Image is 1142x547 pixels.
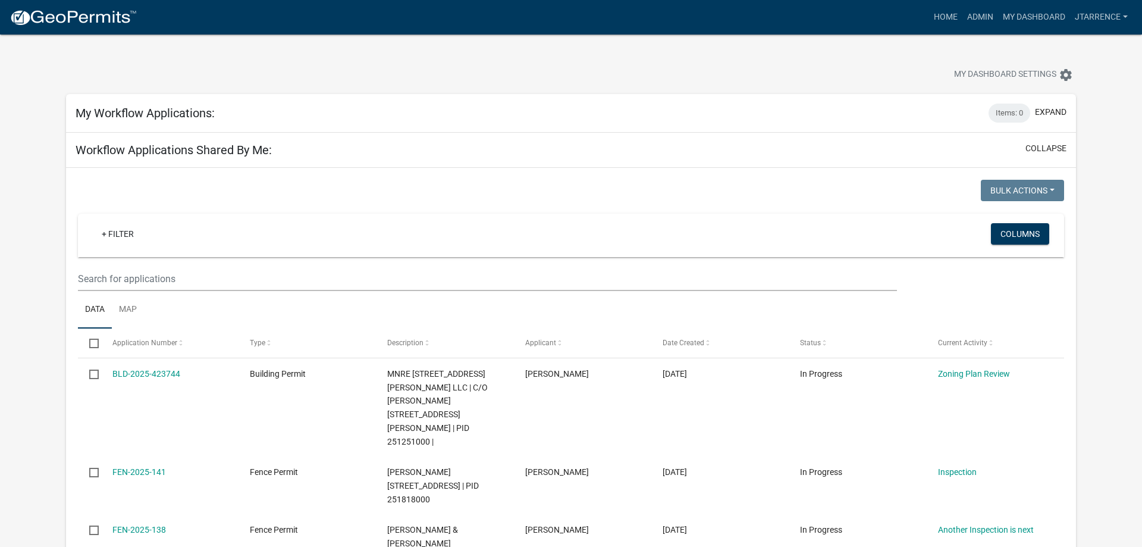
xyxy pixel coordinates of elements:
a: BLD-2025-423744 [112,369,180,379]
button: Bulk Actions [981,180,1064,201]
a: My Dashboard [998,6,1070,29]
a: Inspection [938,467,977,477]
span: MNRE 270 STRUPP AVE LLC | C/O JEREMY HAGAN 270 STRUPP AVE, Houston County | PID 251251000 | [387,369,488,446]
span: 05/04/2025 [663,525,687,535]
h5: Workflow Applications Shared By Me: [76,143,272,157]
datatable-header-cell: Current Activity [927,329,1064,357]
datatable-header-cell: Applicant [514,329,651,357]
input: Search for applications [78,267,897,291]
button: collapse [1025,142,1066,155]
div: Items: 0 [989,104,1030,123]
a: jtarrence [1070,6,1132,29]
span: Sally Johnson [525,467,589,477]
a: Map [112,291,144,329]
a: FEN-2025-138 [112,525,166,535]
span: In Progress [800,467,842,477]
datatable-header-cell: Date Created [651,329,789,357]
span: My Dashboard Settings [954,68,1056,82]
h5: My Workflow Applications: [76,106,215,120]
a: Admin [962,6,998,29]
a: Home [929,6,962,29]
span: Description [387,339,423,347]
span: JOHNSON,SALLY A 730 SHORE ACRES RD, Houston County | PID 251818000 [387,467,479,504]
span: Application Number [112,339,177,347]
a: Zoning Plan Review [938,369,1010,379]
span: Craig A. Olson [525,525,589,535]
span: Current Activity [938,339,987,347]
a: Data [78,291,112,329]
span: Date Created [663,339,704,347]
datatable-header-cell: Type [239,329,376,357]
span: Brett Stanek [525,369,589,379]
span: In Progress [800,525,842,535]
button: My Dashboard Settingssettings [945,63,1083,86]
datatable-header-cell: Application Number [101,329,238,357]
span: 05/20/2025 [663,369,687,379]
a: + Filter [92,223,143,245]
button: Columns [991,223,1049,245]
span: In Progress [800,369,842,379]
datatable-header-cell: Select [78,329,101,357]
a: FEN-2025-141 [112,467,166,477]
span: Building Permit [250,369,306,379]
datatable-header-cell: Status [789,329,926,357]
span: Status [800,339,821,347]
span: Applicant [525,339,556,347]
a: Another Inspection is next [938,525,1034,535]
span: Type [250,339,265,347]
datatable-header-cell: Description [376,329,513,357]
button: expand [1035,106,1066,118]
span: Fence Permit [250,467,298,477]
span: Fence Permit [250,525,298,535]
span: 05/06/2025 [663,467,687,477]
i: settings [1059,68,1073,82]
